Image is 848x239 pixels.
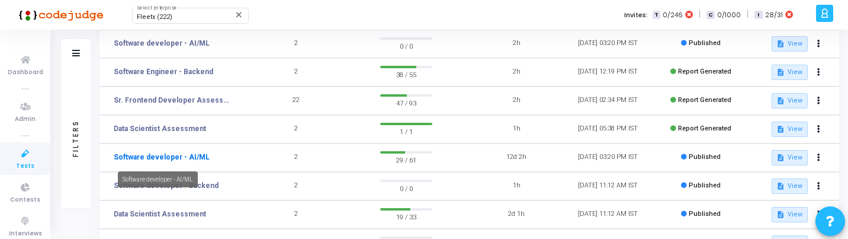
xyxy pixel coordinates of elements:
mat-icon: description [776,125,785,133]
mat-icon: description [776,40,785,48]
mat-icon: description [776,211,785,219]
span: I [754,11,762,20]
td: [DATE] 03:20 PM IST [562,30,654,58]
span: 0 / 0 [380,182,433,194]
td: [DATE] 12:19 PM IST [562,58,654,87]
span: Interviews [9,229,42,239]
span: Published [689,181,721,189]
img: logo [15,3,104,27]
span: 0/246 [663,10,683,20]
td: 2 [250,200,342,229]
td: 2d 1h [471,200,563,229]
mat-icon: description [776,68,785,77]
button: View [772,150,808,165]
td: [DATE] 05:38 PM IST [562,115,654,144]
td: 22 [250,87,342,115]
span: T [653,11,660,20]
button: View [772,36,808,52]
span: 28/31 [765,10,783,20]
span: 47 / 93 [380,97,433,109]
mat-icon: description [776,182,785,190]
span: Published [689,153,721,161]
button: View [772,65,808,80]
button: View [772,179,808,194]
span: Report Generated [678,125,731,132]
span: 29 / 61 [380,154,433,165]
span: 19 / 33 [380,211,433,222]
a: Data Scientist Assessment [114,123,206,134]
a: Software Engineer - Backend [114,66,213,77]
a: Data Scientist Assessment [114,209,206,219]
mat-icon: description [776,97,785,105]
button: View [772,207,808,222]
td: [DATE] 02:34 PM IST [562,87,654,115]
td: [DATE] 03:20 PM IST [562,144,654,172]
span: Report Generated [678,96,731,104]
mat-icon: description [776,154,785,162]
span: Report Generated [678,68,731,75]
span: | [747,8,749,21]
td: 2 [250,115,342,144]
span: 38 / 55 [380,68,433,80]
div: Software developer - AI/ML [118,171,198,187]
td: 2 [250,144,342,172]
td: 2 [250,172,342,200]
mat-icon: Clear [235,10,244,20]
span: Contests [10,195,40,205]
span: | [699,8,701,21]
td: 12d 2h [471,144,563,172]
td: [DATE] 11:12 AM IST [562,172,654,200]
button: View [772,122,808,137]
td: 2h [471,87,563,115]
div: Filters [70,73,81,203]
td: [DATE] 11:12 AM IST [562,200,654,229]
span: Admin [15,114,36,125]
a: Software developer - AI/ML [114,38,210,49]
a: Sr. Frontend Developer Assessment 2 [114,95,232,106]
span: Fleetx (222) [137,13,172,21]
td: 2 [250,30,342,58]
span: 0/1000 [717,10,741,20]
span: Published [689,210,721,218]
button: View [772,93,808,109]
span: C [706,11,714,20]
td: 2 [250,58,342,87]
td: 2h [471,58,563,87]
label: Invites: [624,10,648,20]
td: 1h [471,115,563,144]
td: 2h [471,30,563,58]
a: Software developer - AI/ML [114,152,210,162]
span: 1 / 1 [380,125,433,137]
span: Dashboard [8,68,43,78]
span: Published [689,39,721,47]
span: Tests [16,161,34,171]
span: 0 / 0 [380,40,433,52]
td: 1h [471,172,563,200]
